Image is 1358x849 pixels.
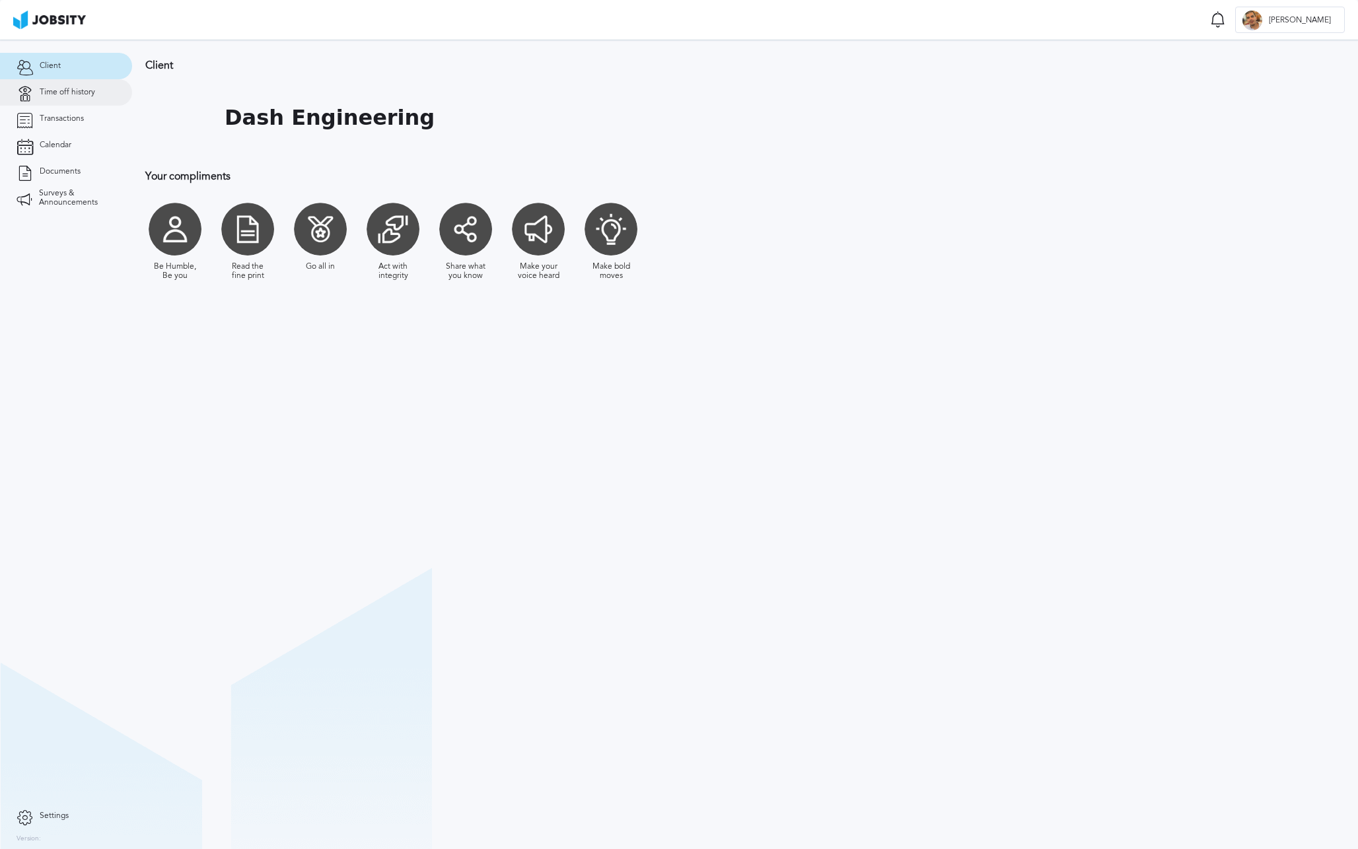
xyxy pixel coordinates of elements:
[40,114,84,123] span: Transactions
[13,11,86,29] img: ab4bad089aa723f57921c736e9817d99.png
[145,170,862,182] h3: Your compliments
[1242,11,1262,30] div: P
[588,262,634,281] div: Make bold moves
[40,141,71,150] span: Calendar
[225,106,435,130] h1: Dash Engineering
[40,61,61,71] span: Client
[306,262,335,271] div: Go all in
[40,88,95,97] span: Time off history
[17,835,41,843] label: Version:
[39,189,116,207] span: Surveys & Announcements
[40,167,81,176] span: Documents
[370,262,416,281] div: Act with integrity
[152,262,198,281] div: Be Humble, Be you
[443,262,489,281] div: Share what you know
[515,262,561,281] div: Make your voice heard
[40,811,69,821] span: Settings
[225,262,271,281] div: Read the fine print
[145,59,862,71] h3: Client
[1235,7,1345,33] button: P[PERSON_NAME]
[1262,16,1338,25] span: [PERSON_NAME]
